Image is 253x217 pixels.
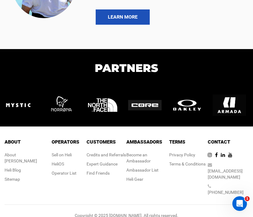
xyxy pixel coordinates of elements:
div: Sell on Heli [52,152,79,158]
img: logo [44,88,83,122]
a: Heli Gear [126,177,143,182]
span: Ambassadors [126,139,162,145]
span: Contact [208,139,230,145]
a: Privacy Policy [169,152,195,157]
div: Ambassador List [126,167,167,173]
span: Terms [169,139,185,145]
span: About [5,139,21,145]
a: Credits and Referrals [87,152,126,157]
a: HeliOS [52,162,64,166]
a: Heli Blog [5,168,21,173]
iframe: Intercom live chat [232,196,247,211]
img: logo [86,88,125,122]
img: logo [128,100,168,110]
a: Expert Guidance [87,162,118,166]
div: Find Friends [87,170,126,176]
a: [EMAIL_ADDRESS][DOMAIN_NAME] [208,169,243,180]
img: logo [2,88,41,122]
img: logo [213,88,252,122]
img: logo [170,98,210,112]
div: Operator List [52,170,79,176]
span: 1 [245,196,250,201]
span: Operators [52,139,79,145]
a: LEARN MORE [96,9,150,25]
span: Customers [87,139,116,145]
div: Sitemap [5,176,45,182]
a: Terms & Conditions [169,162,206,166]
a: [PHONE_NUMBER] [208,190,244,195]
a: Become an Ambassador [126,152,151,163]
div: About [PERSON_NAME] [5,152,45,164]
